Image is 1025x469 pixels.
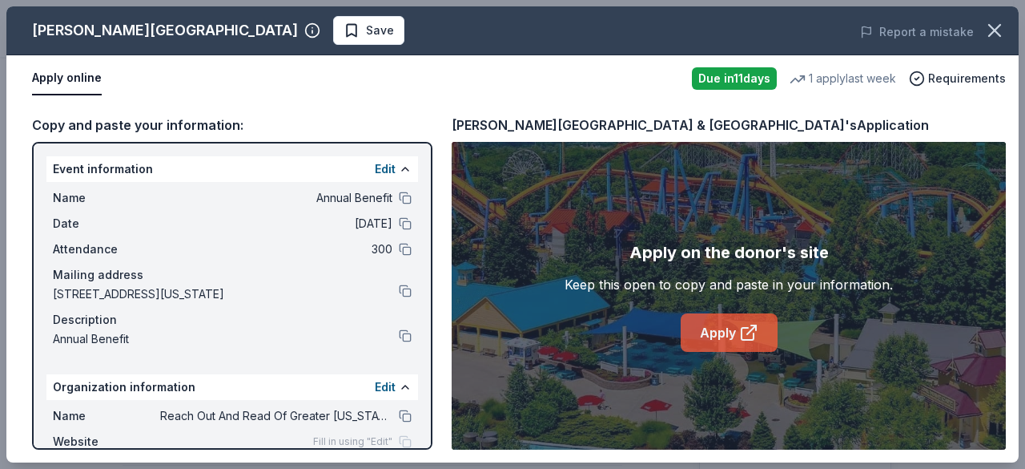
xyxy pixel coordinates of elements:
[32,62,102,95] button: Apply online
[681,313,778,352] a: Apply
[860,22,974,42] button: Report a mistake
[375,160,396,179] button: Edit
[692,67,777,90] div: Due in 11 days
[565,275,893,294] div: Keep this open to copy and paste in your information.
[53,330,399,349] span: Annual Benefit
[53,310,412,330] div: Description
[53,214,160,233] span: Date
[53,285,399,304] span: [STREET_ADDRESS][US_STATE]
[53,240,160,259] span: Attendance
[160,214,392,233] span: [DATE]
[53,265,412,285] div: Mailing address
[160,240,392,259] span: 300
[452,115,929,135] div: [PERSON_NAME][GEOGRAPHIC_DATA] & [GEOGRAPHIC_DATA]'s Application
[160,188,392,208] span: Annual Benefit
[790,69,896,88] div: 1 apply last week
[928,69,1006,88] span: Requirements
[160,406,392,426] span: Reach Out And Read Of Greater [US_STATE] Inc
[909,69,1006,88] button: Requirements
[313,435,392,448] span: Fill in using "Edit"
[53,432,160,451] span: Website
[366,21,394,40] span: Save
[53,188,160,208] span: Name
[32,18,298,43] div: [PERSON_NAME][GEOGRAPHIC_DATA]
[46,374,418,400] div: Organization information
[375,378,396,397] button: Edit
[333,16,404,45] button: Save
[53,406,160,426] span: Name
[46,156,418,182] div: Event information
[32,115,432,135] div: Copy and paste your information:
[629,240,829,265] div: Apply on the donor's site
